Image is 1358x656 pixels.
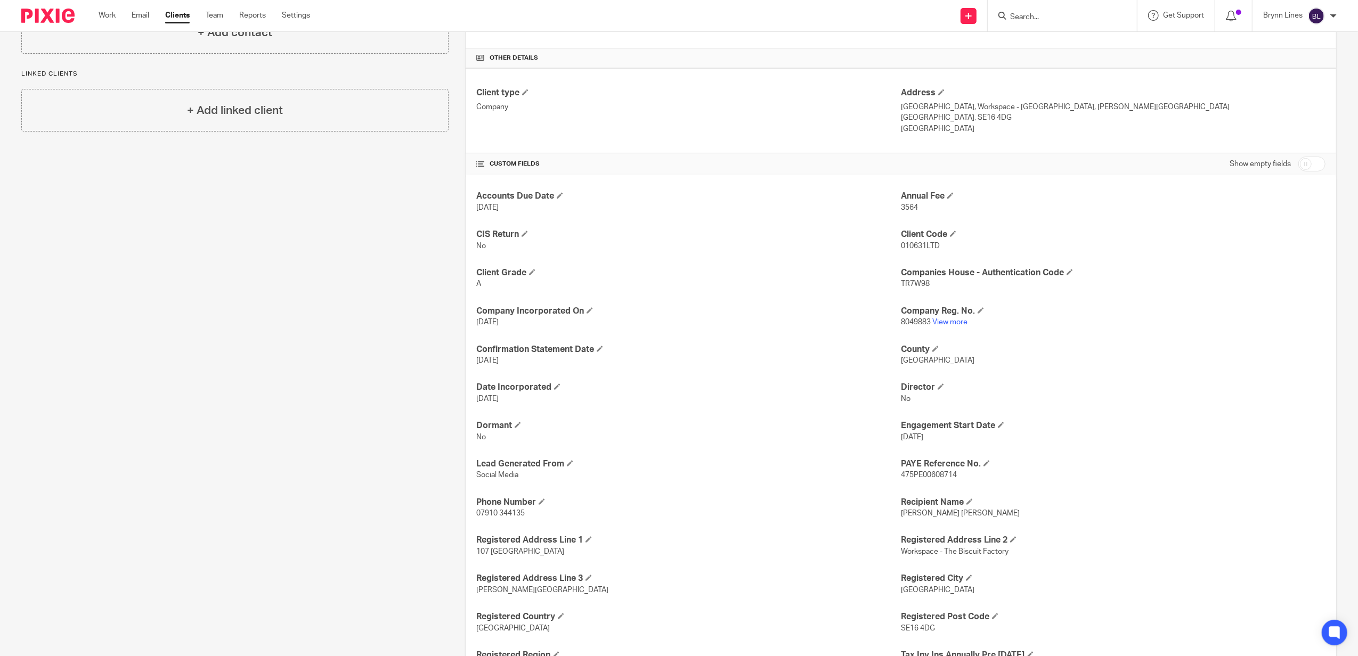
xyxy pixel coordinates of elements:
[901,124,1326,134] p: [GEOGRAPHIC_DATA]
[165,10,190,21] a: Clients
[901,586,974,594] span: [GEOGRAPHIC_DATA]
[901,204,918,211] span: 3564
[901,510,1020,517] span: [PERSON_NAME] [PERSON_NAME]
[1263,10,1303,21] p: Brynn Lines
[476,87,901,99] h4: Client type
[198,24,272,41] h4: + Add contact
[476,280,481,288] span: A
[901,611,1326,622] h4: Registered Post Code
[132,10,149,21] a: Email
[901,306,1326,317] h4: Company Reg. No.
[1163,12,1204,19] span: Get Support
[901,102,1326,112] p: [GEOGRAPHIC_DATA], Workspace - [GEOGRAPHIC_DATA], [PERSON_NAME][GEOGRAPHIC_DATA]
[901,535,1326,546] h4: Registered Address Line 2
[282,10,310,21] a: Settings
[901,497,1326,508] h4: Recipient Name
[476,395,499,403] span: [DATE]
[901,242,940,250] span: 010631LTD
[476,458,901,470] h4: Lead Generated From
[476,433,486,441] span: No
[1009,13,1105,22] input: Search
[476,102,901,112] p: Company
[476,510,525,517] span: 07910 344135
[476,357,499,364] span: [DATE]
[476,611,901,622] h4: Registered Country
[206,10,223,21] a: Team
[476,586,608,594] span: [PERSON_NAME][GEOGRAPHIC_DATA]
[476,160,901,168] h4: CUSTOM FIELDS
[901,229,1326,240] h4: Client Code
[1308,7,1325,24] img: svg%3E
[901,471,957,479] span: 475PE00608714
[476,318,499,326] span: [DATE]
[901,280,930,288] span: TR7W98
[490,54,538,62] span: Other details
[901,87,1326,99] h4: Address
[476,191,901,202] h4: Accounts Due Date
[901,112,1326,123] p: [GEOGRAPHIC_DATA], SE16 4DG
[239,10,266,21] a: Reports
[901,382,1326,393] h4: Director
[476,267,901,278] h4: Client Grade
[476,344,901,355] h4: Confirmation Statement Date
[99,10,116,21] a: Work
[901,548,1009,555] span: Workspace - The Biscuit Factory
[476,548,564,555] span: 107 [GEOGRAPHIC_DATA]
[901,357,974,364] span: [GEOGRAPHIC_DATA]
[476,497,901,508] h4: Phone Number
[476,306,901,317] h4: Company Incorporated On
[476,242,486,250] span: No
[901,433,923,441] span: [DATE]
[21,70,449,78] p: Linked clients
[476,229,901,240] h4: CIS Return
[901,318,931,326] span: 8049883
[476,625,550,632] span: [GEOGRAPHIC_DATA]
[901,267,1326,278] h4: Companies House - Authentication Code
[901,458,1326,470] h4: PAYE Reference No.
[476,382,901,393] h4: Date Incorporated
[901,625,935,632] span: SE16 4DG
[901,395,910,403] span: No
[901,573,1326,584] h4: Registered City
[901,344,1326,355] h4: County
[476,573,901,584] h4: Registered Address Line 3
[187,102,283,119] h4: + Add linked client
[476,471,518,479] span: Social Media
[21,9,75,23] img: Pixie
[901,420,1326,431] h4: Engagement Start Date
[932,318,967,326] a: View more
[476,535,901,546] h4: Registered Address Line 1
[901,191,1326,202] h4: Annual Fee
[476,420,901,431] h4: Dormant
[476,204,499,211] span: [DATE]
[1230,159,1291,169] label: Show empty fields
